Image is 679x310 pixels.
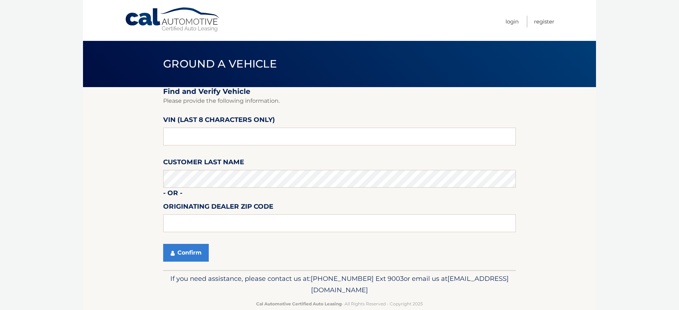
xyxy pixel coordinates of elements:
[256,301,342,306] strong: Cal Automotive Certified Auto Leasing
[163,188,182,201] label: - or -
[163,157,244,170] label: Customer Last Name
[163,96,516,106] p: Please provide the following information.
[168,300,511,308] p: - All Rights Reserved - Copyright 2025
[163,244,209,262] button: Confirm
[163,57,277,70] span: Ground a Vehicle
[311,274,404,283] span: [PHONE_NUMBER] Ext 9003
[506,16,519,27] a: Login
[163,87,516,96] h2: Find and Verify Vehicle
[163,201,273,214] label: Originating Dealer Zip Code
[163,114,275,128] label: VIN (last 8 characters only)
[534,16,554,27] a: Register
[168,273,511,296] p: If you need assistance, please contact us at: or email us at
[125,7,221,32] a: Cal Automotive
